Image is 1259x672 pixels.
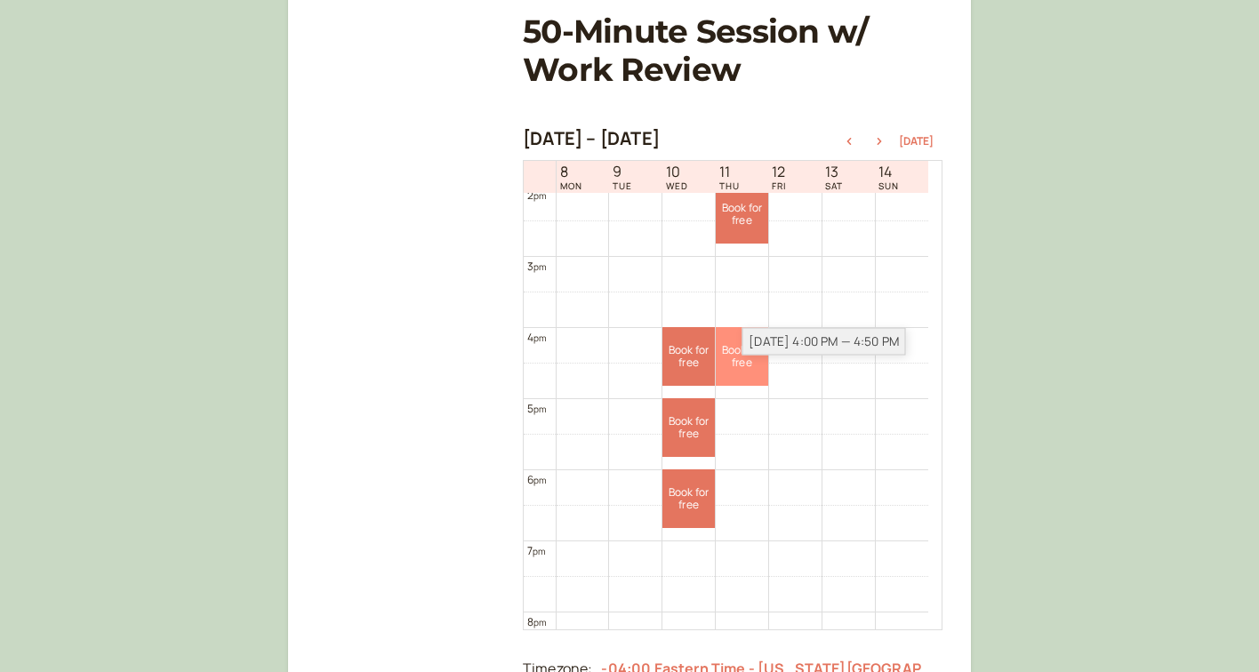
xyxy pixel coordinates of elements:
[523,128,660,149] h2: [DATE] – [DATE]
[662,162,692,193] a: September 10, 2025
[527,258,547,275] div: 3
[609,162,636,193] a: September 9, 2025
[527,613,547,630] div: 8
[662,415,715,441] span: Book for free
[527,187,547,204] div: 2
[527,542,546,559] div: 7
[878,164,899,180] span: 14
[527,329,547,346] div: 4
[523,12,942,89] h1: 50-Minute Session w/ Work Review
[825,180,843,191] span: SAT
[716,202,768,228] span: Book for free
[533,474,546,486] span: pm
[533,260,546,273] span: pm
[613,164,632,180] span: 9
[533,616,546,628] span: pm
[662,486,715,512] span: Book for free
[716,162,743,193] a: September 11, 2025
[822,162,846,193] a: September 13, 2025
[666,164,688,180] span: 10
[768,162,790,193] a: September 12, 2025
[533,189,546,202] span: pm
[878,180,899,191] span: SUN
[666,180,688,191] span: WED
[560,180,582,191] span: MON
[719,164,740,180] span: 11
[719,180,740,191] span: THU
[772,180,786,191] span: FRI
[716,344,768,370] span: Book for free
[825,164,843,180] span: 13
[533,545,545,557] span: pm
[742,328,906,356] div: [DATE] 4:00 PM — 4:50 PM
[772,164,786,180] span: 12
[527,471,547,488] div: 6
[875,162,902,193] a: September 14, 2025
[560,164,582,180] span: 8
[527,400,547,417] div: 5
[613,180,632,191] span: TUE
[533,403,546,415] span: pm
[662,344,715,370] span: Book for free
[533,332,546,344] span: pm
[557,162,586,193] a: September 8, 2025
[899,135,934,148] button: [DATE]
